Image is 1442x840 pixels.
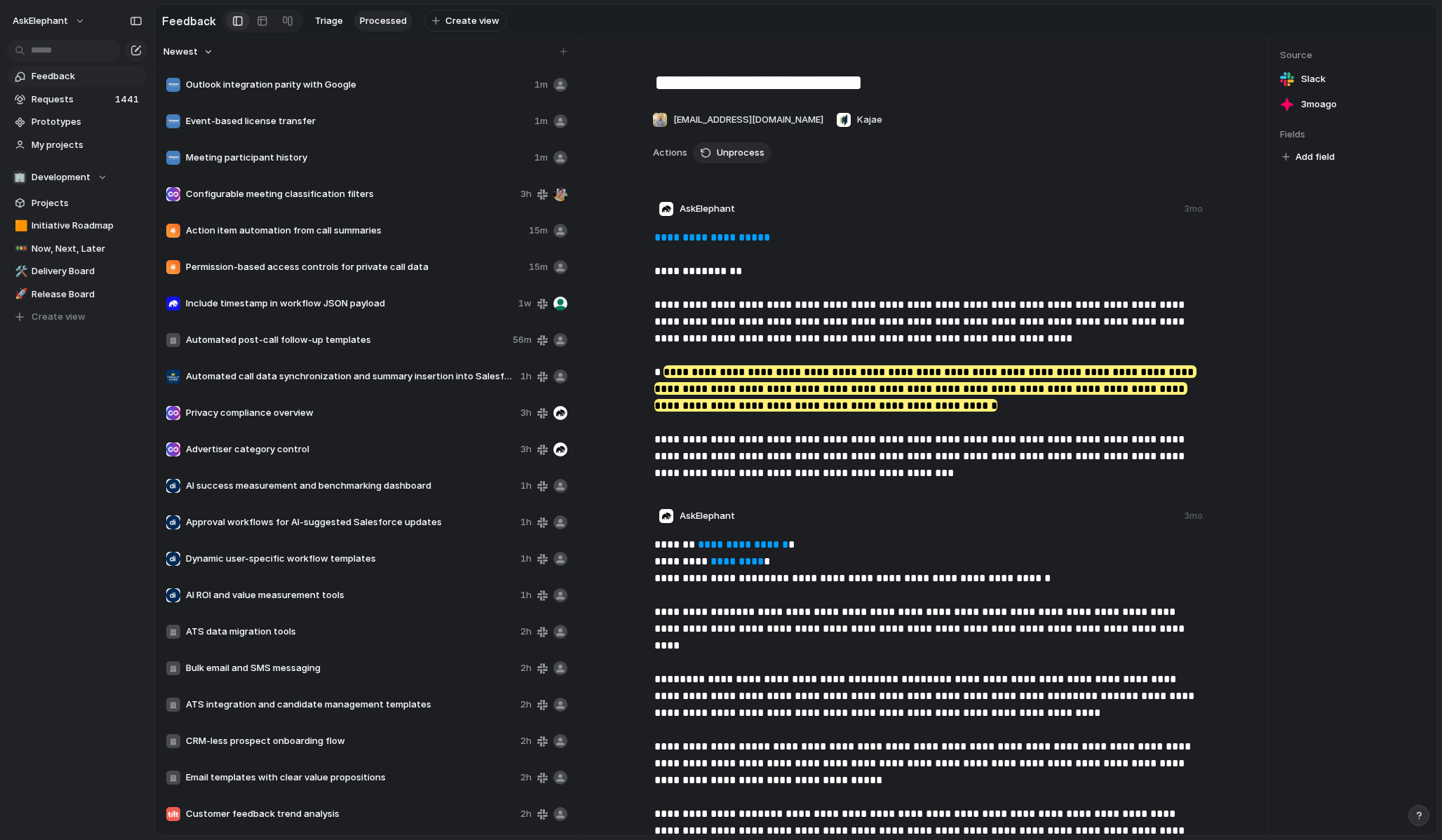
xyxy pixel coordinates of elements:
div: 3mo [1185,203,1203,215]
span: 15m [529,224,548,238]
span: AI ROI and value measurement tools [186,588,515,602]
div: 3mo [1185,510,1203,522]
span: Include timestamp in workflow JSON payload [186,297,513,311]
span: Unprocess [717,146,764,160]
a: Prototypes [7,111,147,133]
span: Processed [360,14,407,28]
button: 🛠️ [13,264,27,278]
span: Outlook integration parity with Google [186,78,529,92]
span: Customer feedback trend analysis [186,807,515,821]
div: 🟧 [15,218,25,234]
span: Meeting participant history [186,151,529,165]
span: Now, Next, Later [32,242,142,256]
span: Dynamic user-specific workflow templates [186,552,515,566]
a: Feedback [7,66,147,87]
a: My projects [7,135,147,156]
span: 1441 [115,93,142,107]
span: 3mo ago [1301,97,1337,111]
span: Action item automation from call summaries [186,224,523,238]
span: AskElephant [13,14,68,28]
span: 1h [520,515,532,529]
span: Projects [32,196,142,210]
h2: Feedback [162,13,216,29]
button: 🏢Development [7,167,147,188]
button: Unprocess [693,142,771,163]
span: Create view [32,310,86,324]
span: Kajae [857,113,882,127]
button: 🚀 [13,287,27,302]
span: 3h [520,406,532,420]
span: Release Board [32,287,142,302]
span: 2h [520,771,532,785]
button: Create view [7,306,147,327]
span: Development [32,170,90,184]
span: Add field [1295,150,1335,164]
div: 🏢 [13,170,27,184]
span: AskElephant [680,202,735,216]
div: 🚀 [15,286,25,302]
span: Source [1280,48,1426,62]
button: Add field [1280,148,1337,166]
span: 3h [520,442,532,456]
span: ATS integration and candidate management templates [186,698,515,712]
button: Kajae [833,109,886,131]
div: 🚥 [15,241,25,257]
span: Requests [32,93,111,107]
div: 🛠️ [15,264,25,280]
span: 1w [518,297,532,311]
a: 🚀Release Board [7,284,147,305]
span: 1h [520,588,532,602]
a: Slack [1280,69,1426,89]
span: 56m [513,333,532,347]
span: 1h [520,552,532,566]
span: 2h [520,625,532,639]
button: Create view [424,10,507,32]
a: Triage [309,11,349,32]
span: Newest [163,45,198,59]
a: Processed [354,11,412,32]
span: 2h [520,698,532,712]
span: Configurable meeting classification filters [186,187,515,201]
span: Advertiser category control [186,442,515,456]
span: 1m [534,114,548,128]
span: 2h [520,661,532,675]
button: 🟧 [13,219,27,233]
span: 2h [520,807,532,821]
a: 🛠️Delivery Board [7,261,147,282]
span: Delivery Board [32,264,142,278]
span: My projects [32,138,142,152]
span: Email templates with clear value propositions [186,771,515,785]
button: [EMAIL_ADDRESS][DOMAIN_NAME] [649,109,827,131]
a: 🟧Initiative Roadmap [7,215,147,236]
a: 🚥Now, Next, Later [7,238,147,259]
span: AskElephant [680,509,735,523]
span: 1m [534,78,548,92]
span: Slack [1301,72,1326,86]
span: 1h [520,479,532,493]
span: 1h [520,370,532,384]
button: AskElephant [6,10,93,32]
span: Feedback [32,69,142,83]
span: Fields [1280,128,1426,142]
span: Approval workflows for AI-suggested Salesforce updates [186,515,515,529]
span: Automated post-call follow-up templates [186,333,507,347]
button: 🚥 [13,242,27,256]
span: Privacy compliance overview [186,406,515,420]
button: Newest [161,43,215,61]
span: Actions [653,146,687,160]
span: [EMAIL_ADDRESS][DOMAIN_NAME] [673,113,823,127]
span: Automated call data synchronization and summary insertion into Salesforce [186,370,515,384]
span: Event-based license transfer [186,114,529,128]
a: Projects [7,193,147,214]
span: Prototypes [32,115,142,129]
span: 15m [529,260,548,274]
span: AI success measurement and benchmarking dashboard [186,479,515,493]
span: 3h [520,187,532,201]
a: Requests1441 [7,89,147,110]
span: Create view [445,14,499,28]
span: Permission-based access controls for private call data [186,260,523,274]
